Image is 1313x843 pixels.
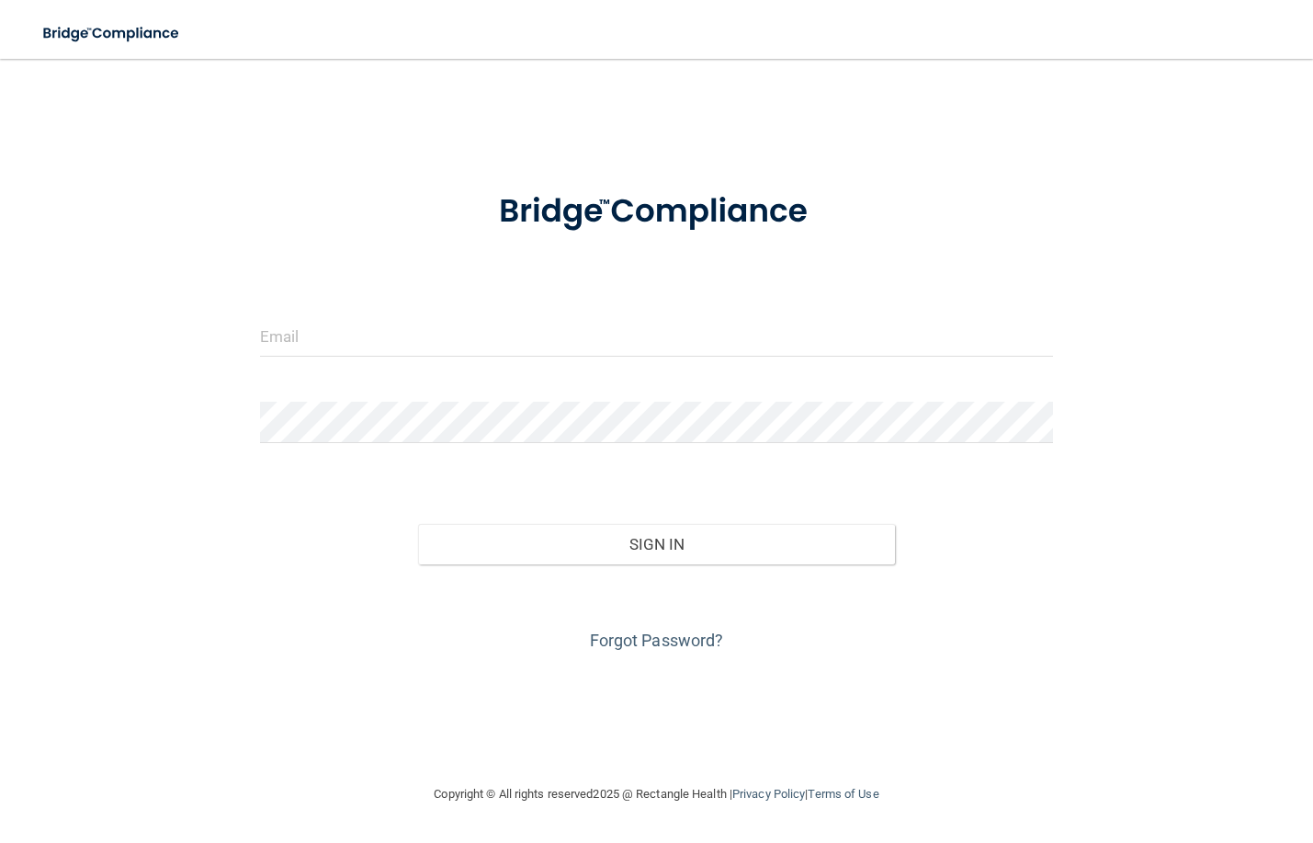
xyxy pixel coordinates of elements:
[465,169,848,255] img: bridge_compliance_login_screen.278c3ca4.svg
[418,524,894,564] button: Sign In
[28,15,197,52] img: bridge_compliance_login_screen.278c3ca4.svg
[732,787,805,801] a: Privacy Policy
[322,765,992,824] div: Copyright © All rights reserved 2025 @ Rectangle Health | |
[590,631,724,650] a: Forgot Password?
[260,315,1053,357] input: Email
[808,787,878,801] a: Terms of Use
